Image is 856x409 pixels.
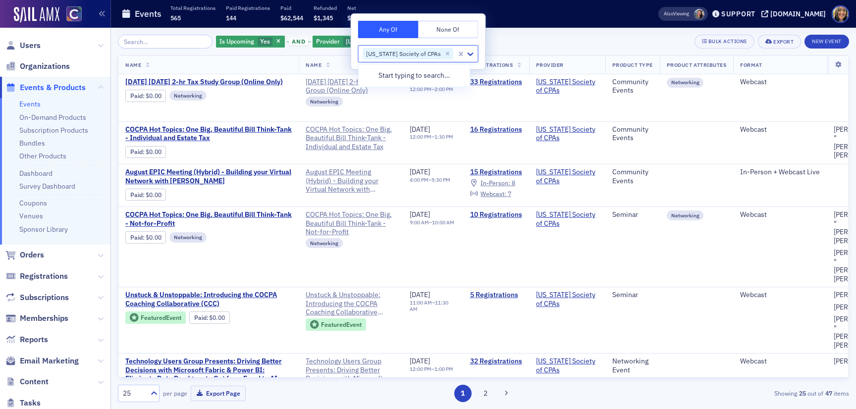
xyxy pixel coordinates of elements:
[410,125,430,134] span: [DATE]
[470,190,511,198] a: Webcast: 7
[410,219,429,226] time: 9:00 AM
[19,100,41,108] a: Events
[189,311,230,323] div: Paid: 5 - $0
[410,290,430,299] span: [DATE]
[125,291,292,308] a: Unstuck & Unstoppable: Introducing the COCPA Coaching Collaborative (CCC)
[664,10,689,17] span: Viewing
[740,291,820,300] div: Webcast
[209,314,225,321] span: $0.00
[667,78,704,88] div: Networking
[125,210,292,228] a: COCPA Hot Topics: One Big, Beautiful Bill Think-Tank - Not-for-Profit
[130,191,143,199] a: Paid
[313,36,435,48] div: Colorado Society of CPAs
[5,82,86,93] a: Events & Products
[306,291,396,317] a: Unstuck & Unstoppable: Introducing the COCPA Coaching Collaborative (CCC)
[410,219,454,226] div: –
[125,90,166,102] div: Paid: 33 - $0
[306,78,396,95] a: [DATE] [DATE] 2-hr Tax Study Group (Online Only)
[410,133,431,140] time: 12:00 PM
[20,250,44,260] span: Orders
[410,366,453,372] div: –
[442,48,453,60] div: Remove Colorado Society of CPAs
[146,234,161,241] span: $0.00
[470,210,522,219] a: 10 Registrations
[740,168,820,177] div: In-Person + Webcast Live
[286,38,311,46] button: and
[20,82,86,93] span: Events & Products
[5,334,48,345] a: Reports
[19,225,68,234] a: Sponsor Library
[5,356,79,366] a: Email Marketing
[306,78,396,95] span: August 2025 Tuesday 2-hr Tax Study Group (Online Only)
[346,37,421,45] span: [US_STATE] Society of CPAs
[19,182,75,191] a: Survey Dashboard
[5,292,69,303] a: Subscriptions
[758,35,801,49] button: Export
[306,238,343,248] div: Networking
[216,36,285,48] div: Yes
[169,232,207,242] div: Networking
[125,146,166,158] div: Paid: 16 - $0
[20,40,41,51] span: Users
[470,179,515,187] a: In-Person: 8
[125,357,292,383] span: Technology Users Group Presents: Driving Better Decisions with Microsoft Fabric & Power BI: Elimi...
[512,179,515,187] span: 8
[5,40,41,51] a: Users
[59,6,82,23] a: View Homepage
[125,61,141,68] span: Name
[695,35,754,49] button: Bulk Actions
[410,177,450,183] div: –
[410,210,430,219] span: [DATE]
[470,125,522,134] a: 16 Registrations
[612,291,653,300] div: Seminar
[20,61,70,72] span: Organizations
[410,167,430,176] span: [DATE]
[612,210,653,219] div: Seminar
[432,219,454,226] time: 10:00 AM
[410,299,432,306] time: 11:00 AM
[19,113,86,122] a: On-Demand Products
[434,133,453,140] time: 1:30 PM
[418,21,479,38] button: None Of
[740,357,820,366] div: Webcast
[536,291,598,308] a: [US_STATE] Society of CPAs
[410,86,431,93] time: 12:00 PM
[410,134,453,140] div: –
[130,234,143,241] a: Paid
[130,92,146,100] span: :
[612,357,653,374] div: Networking Event
[721,9,755,18] div: Support
[481,190,506,198] span: Webcast :
[20,376,49,387] span: Content
[194,314,207,321] a: Paid
[612,61,653,68] span: Product Type
[123,388,145,399] div: 25
[163,389,187,398] label: per page
[306,125,396,152] a: COCPA Hot Topics: One Big, Beautiful Bill Think-Tank - Individual and Estate Tax
[306,168,396,194] span: August EPIC Meeting (Hybrid) - Building your Virtual Network with Melissa Armstrong
[612,168,653,185] div: Community Events
[306,61,321,68] span: Name
[19,126,88,135] a: Subscription Products
[431,176,450,183] time: 5:30 PM
[410,299,448,312] time: 11:30 AM
[773,39,794,45] div: Export
[125,168,292,185] a: August EPIC Meeting (Hybrid) - Building your Virtual Network with [PERSON_NAME]
[770,9,826,18] div: [DOMAIN_NAME]
[536,61,564,68] span: Provider
[19,139,45,148] a: Bundles
[536,168,598,185] span: Colorado Society of CPAs
[316,37,340,45] span: Provider
[20,271,68,282] span: Registrations
[347,4,370,11] p: Net
[804,36,849,45] a: New Event
[146,191,161,199] span: $0.00
[130,148,146,155] span: :
[19,199,47,207] a: Coupons
[470,291,522,300] a: 5 Registrations
[125,125,292,143] a: COCPA Hot Topics: One Big, Beautiful Bill Think-Tank - Individual and Estate Tax
[219,37,254,45] span: Is Upcoming
[470,357,522,366] a: 32 Registrations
